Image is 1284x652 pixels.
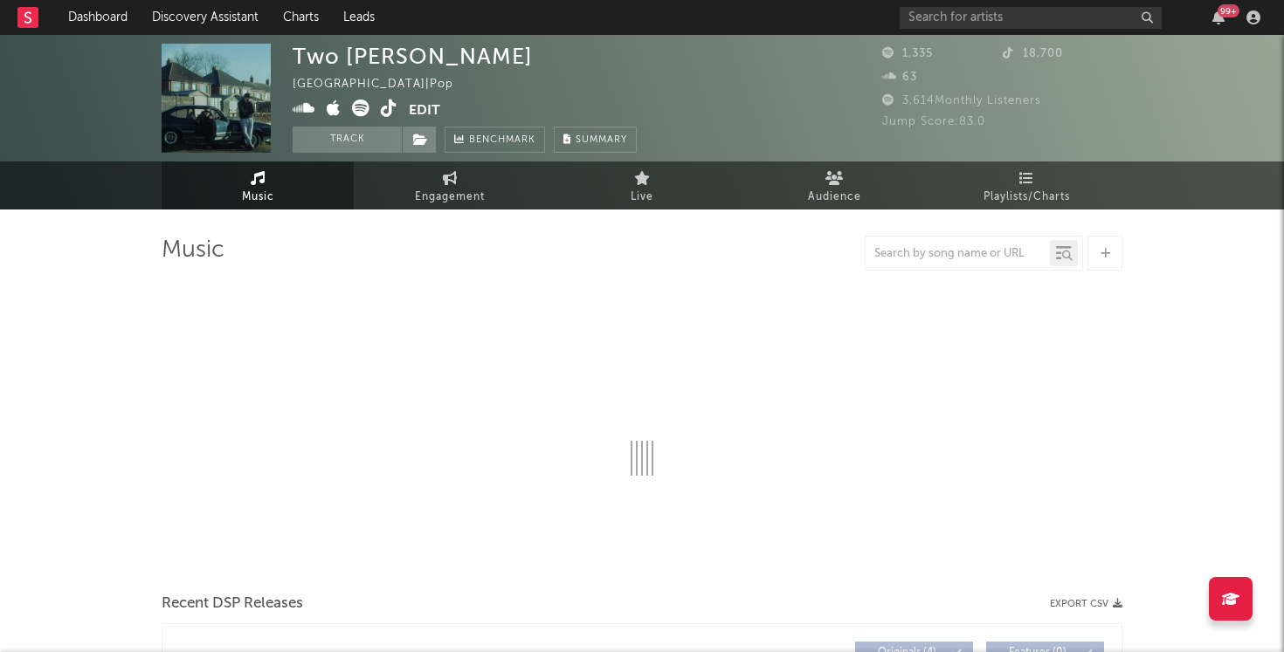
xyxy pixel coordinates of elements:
button: Export CSV [1050,599,1122,609]
span: Recent DSP Releases [162,594,303,614]
button: Track [293,127,402,153]
span: Music [242,187,274,208]
span: Summary [576,135,627,145]
input: Search by song name or URL [866,247,1050,261]
span: Jump Score: 83.0 [882,116,985,127]
span: 3,614 Monthly Listeners [882,95,1041,106]
div: [GEOGRAPHIC_DATA] | Pop [293,74,473,95]
button: 99+ [1212,10,1225,24]
a: Audience [738,161,930,209]
span: 1,335 [882,48,933,59]
div: Two [PERSON_NAME] [293,44,533,69]
button: Summary [554,127,637,153]
a: Engagement [354,161,546,209]
input: Search for artists [900,7,1162,29]
span: Live [631,187,653,208]
a: Music [162,161,354,209]
span: Benchmark [469,130,535,151]
button: Edit [409,100,440,121]
a: Playlists/Charts [930,161,1122,209]
a: Live [546,161,738,209]
span: 63 [882,72,917,83]
a: Benchmark [445,127,545,153]
span: Playlists/Charts [984,187,1070,208]
span: Engagement [415,187,485,208]
div: 99 + [1218,4,1239,17]
span: Audience [808,187,861,208]
span: 18,700 [1003,48,1063,59]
